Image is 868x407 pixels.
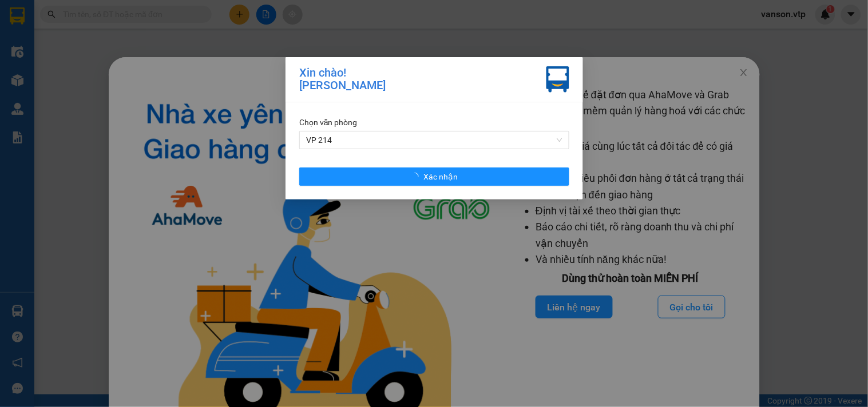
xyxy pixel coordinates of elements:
div: Chọn văn phòng [299,116,569,129]
div: Xin chào! [PERSON_NAME] [299,66,386,93]
span: loading [411,173,423,181]
span: Xác nhận [423,170,458,183]
button: Xác nhận [299,167,569,186]
img: vxr-icon [546,66,569,93]
span: VP 214 [306,131,562,149]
